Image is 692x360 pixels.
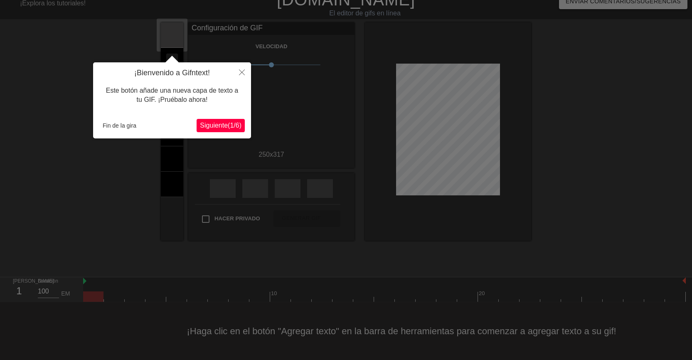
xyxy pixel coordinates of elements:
[234,122,235,129] font: /
[236,122,239,129] font: 6
[106,87,238,103] font: Este botón añade una nueva capa de texto a tu GIF. ¡Pruébalo ahora!
[99,119,140,132] button: Fin de la gira
[239,122,241,129] font: )
[228,122,230,129] font: (
[200,122,228,129] font: Siguiente
[99,69,245,78] h4: ¡Bienvenido a Gifntext!
[233,62,251,81] button: Cerca
[230,122,234,129] font: 1
[197,119,245,132] button: Próximo
[134,69,210,77] font: ¡Bienvenido a Gifntext!
[103,122,136,129] font: Fin de la gira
